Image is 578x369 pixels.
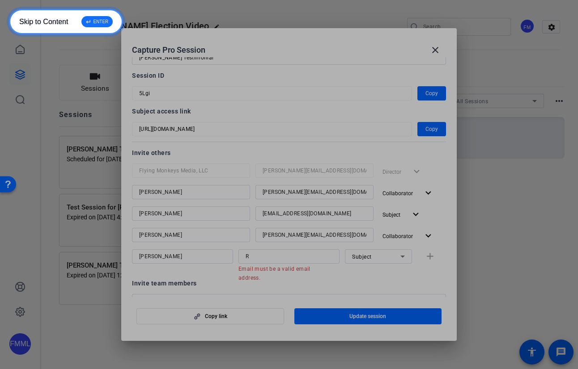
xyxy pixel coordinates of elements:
span: Collaborator [382,190,413,197]
input: Email... [246,251,332,262]
input: Email... [263,230,366,240]
button: Copy [417,86,446,101]
span: Collaborator [382,233,413,239]
div: Session ID [132,70,446,81]
span: Copy link [205,313,227,320]
button: Copy [417,122,446,136]
mat-icon: expand_more [423,231,434,242]
span: Copy [425,88,438,99]
span: Update session [349,313,386,320]
mat-icon: expand_more [410,209,421,220]
mat-icon: close [430,45,441,55]
mat-icon: expand_more [423,188,434,199]
input: Name... [139,208,243,219]
button: Copy link [136,308,284,324]
input: Name... [139,165,243,176]
input: Name... [139,230,243,240]
input: Session OTP [139,88,405,99]
div: Capture Pro Session [132,39,446,61]
button: Collaborator [379,228,438,244]
div: Invite team members [132,278,446,289]
div: Subject access link [132,106,446,117]
div: Invite others [132,147,446,158]
span: Subject [382,212,400,218]
input: Name... [139,187,243,197]
span: Subject [352,254,372,260]
input: Add others: Type email or team members name [139,296,439,306]
input: Session OTP [139,124,405,134]
button: Subject [379,206,425,222]
input: Enter Session Name [139,52,439,63]
input: Name... [139,251,226,262]
input: Email... [263,208,366,219]
input: Email... [263,187,366,197]
span: Copy [425,124,438,134]
button: Update session [294,308,442,324]
mat-error: Email must be a valid email address. [238,264,332,282]
input: Email... [263,165,366,176]
button: Collaborator [379,185,438,201]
